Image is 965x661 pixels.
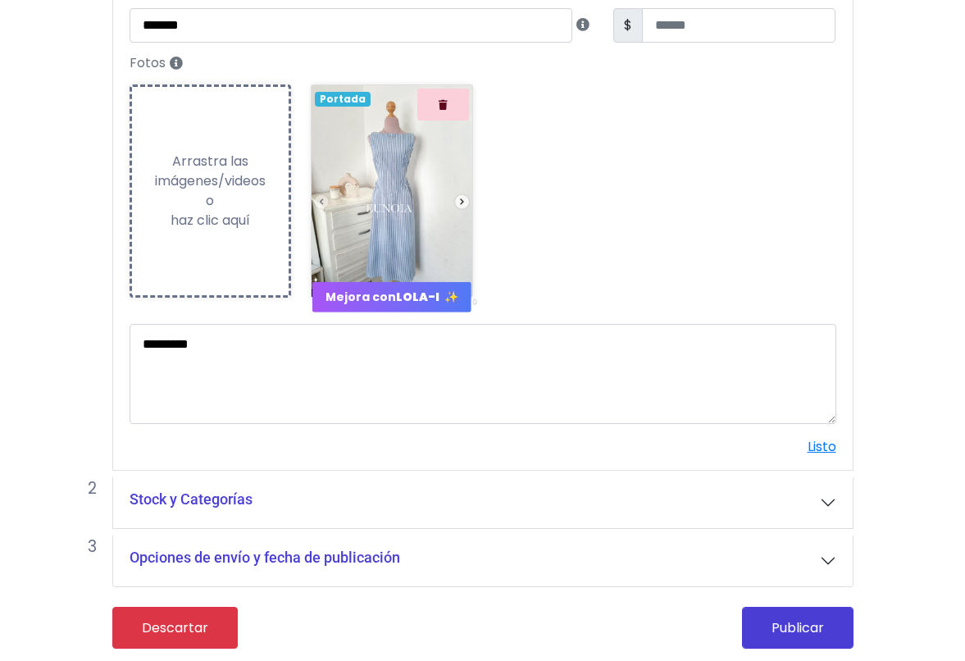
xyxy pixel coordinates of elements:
[613,8,643,43] span: $
[396,289,439,305] strong: LOLA-I
[312,282,472,313] button: Mejora conLOLA-I ✨
[113,536,853,586] button: Opciones de envío y fecha de publicación
[417,89,469,121] button: Quitar
[112,607,238,649] a: Descartar
[132,152,289,230] div: Arrastra las imágenes/videos o haz clic aquí
[130,490,253,508] h5: Stock y Categorías
[444,289,458,306] span: ✨
[130,549,400,567] h5: Opciones de envío y fecha de publicación
[742,607,853,649] button: Publicar
[312,85,472,298] img: 2Q==
[113,477,853,528] button: Stock y Categorías
[315,92,371,107] span: Portada
[120,49,846,78] label: Fotos
[808,437,836,456] a: Listo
